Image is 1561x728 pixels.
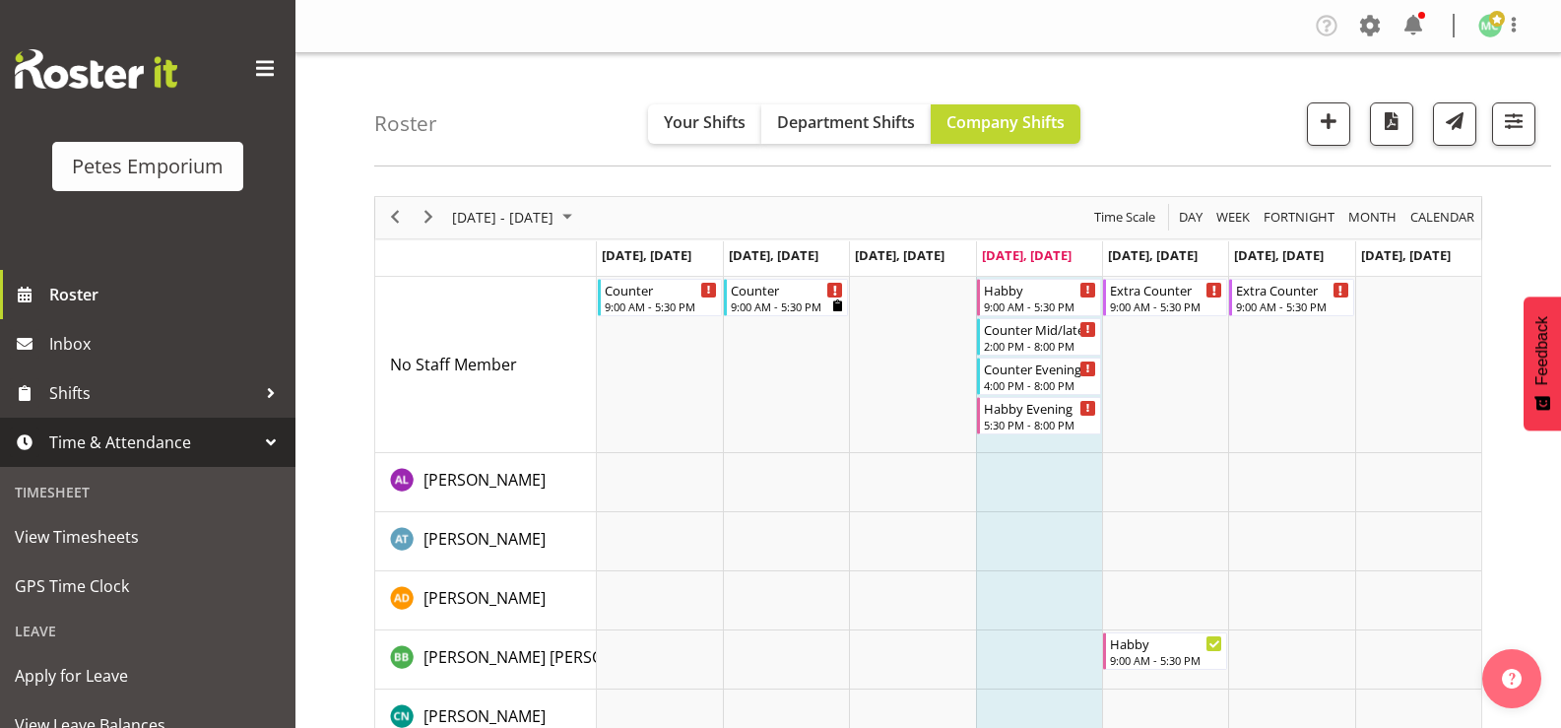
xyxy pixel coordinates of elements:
a: View Timesheets [5,512,291,562]
span: Roster [49,280,286,309]
img: Rosterit website logo [15,49,177,89]
a: [PERSON_NAME] [423,704,546,728]
div: Petes Emporium [72,152,224,181]
div: 2:00 PM - 8:00 PM [984,338,1096,354]
div: Counter [605,280,717,299]
div: 9:00 AM - 5:30 PM [1236,298,1348,314]
a: GPS Time Clock [5,562,291,611]
div: 5:30 PM - 8:00 PM [984,417,1096,432]
span: [PERSON_NAME] [423,705,546,727]
td: Amelia Denz resource [375,571,597,630]
div: Habby Evening [984,398,1096,418]
span: Apply for Leave [15,661,281,691]
button: August 2025 [449,205,581,230]
span: Inbox [49,329,286,359]
button: Month [1407,205,1478,230]
a: [PERSON_NAME] [423,586,546,610]
span: No Staff Member [390,354,517,375]
div: Habby [984,280,1096,299]
button: Add a new shift [1307,102,1350,146]
div: previous period [378,197,412,238]
div: Counter Evening [984,359,1096,378]
span: Department Shifts [777,111,915,133]
div: Habby [1110,633,1222,653]
div: Beena Beena"s event - Habby Begin From Friday, August 15, 2025 at 9:00:00 AM GMT+12:00 Ends At Fr... [1103,632,1227,670]
div: No Staff Member"s event - Habby Begin From Thursday, August 14, 2025 at 9:00:00 AM GMT+12:00 Ends... [977,279,1101,316]
span: [PERSON_NAME] [PERSON_NAME] [423,646,672,668]
div: Counter [731,280,843,299]
span: [DATE], [DATE] [1361,246,1451,264]
span: [DATE], [DATE] [1234,246,1324,264]
div: Timesheet [5,472,291,512]
div: No Staff Member"s event - Counter Begin From Tuesday, August 12, 2025 at 9:00:00 AM GMT+12:00 End... [724,279,848,316]
td: Beena Beena resource [375,630,597,690]
a: [PERSON_NAME] [423,468,546,492]
span: Week [1214,205,1252,230]
span: Company Shifts [946,111,1065,133]
div: Extra Counter [1110,280,1222,299]
div: 9:00 AM - 5:30 PM [1110,298,1222,314]
span: [DATE], [DATE] [729,246,818,264]
span: [PERSON_NAME] [423,587,546,609]
span: Month [1346,205,1398,230]
img: help-xxl-2.png [1502,669,1522,689]
button: Feedback - Show survey [1524,297,1561,430]
div: next period [412,197,445,238]
span: Feedback [1533,316,1551,385]
div: No Staff Member"s event - Counter Evening Begin From Thursday, August 14, 2025 at 4:00:00 PM GMT+... [977,358,1101,395]
span: Fortnight [1262,205,1336,230]
button: Timeline Day [1176,205,1206,230]
span: [DATE] - [DATE] [450,205,555,230]
button: Fortnight [1261,205,1338,230]
a: No Staff Member [390,353,517,376]
div: Leave [5,611,291,651]
span: [PERSON_NAME] [423,528,546,550]
span: [DATE], [DATE] [1108,246,1198,264]
div: No Staff Member"s event - Extra Counter Begin From Saturday, August 16, 2025 at 9:00:00 AM GMT+12... [1229,279,1353,316]
div: August 11 - 17, 2025 [445,197,584,238]
h4: Roster [374,112,437,135]
div: No Staff Member"s event - Counter Begin From Monday, August 11, 2025 at 9:00:00 AM GMT+12:00 Ends... [598,279,722,316]
button: Filter Shifts [1492,102,1535,146]
div: 4:00 PM - 8:00 PM [984,377,1096,393]
span: [DATE], [DATE] [855,246,944,264]
button: Time Scale [1091,205,1159,230]
span: [PERSON_NAME] [423,469,546,491]
td: Abigail Lane resource [375,453,597,512]
span: GPS Time Clock [15,571,281,601]
div: 9:00 AM - 5:30 PM [605,298,717,314]
button: Timeline Week [1213,205,1254,230]
a: [PERSON_NAME] [PERSON_NAME] [423,645,672,669]
span: calendar [1408,205,1476,230]
span: View Timesheets [15,522,281,552]
span: Your Shifts [664,111,746,133]
button: Timeline Month [1345,205,1400,230]
img: melissa-cowen2635.jpg [1478,14,1502,37]
span: [DATE], [DATE] [982,246,1072,264]
div: 9:00 AM - 5:30 PM [1110,652,1222,668]
div: 9:00 AM - 5:30 PM [731,298,843,314]
div: No Staff Member"s event - Counter Mid/late Shift Begin From Thursday, August 14, 2025 at 2:00:00 ... [977,318,1101,356]
span: Shifts [49,378,256,408]
button: Download a PDF of the roster according to the set date range. [1370,102,1413,146]
td: No Staff Member resource [375,277,597,453]
span: [DATE], [DATE] [602,246,691,264]
td: Alex-Micheal Taniwha resource [375,512,597,571]
div: Extra Counter [1236,280,1348,299]
span: Day [1177,205,1204,230]
a: [PERSON_NAME] [423,527,546,551]
button: Send a list of all shifts for the selected filtered period to all rostered employees. [1433,102,1476,146]
div: No Staff Member"s event - Habby Evening Begin From Thursday, August 14, 2025 at 5:30:00 PM GMT+12... [977,397,1101,434]
a: Apply for Leave [5,651,291,700]
button: Previous [382,205,409,230]
div: Counter Mid/late Shift [984,319,1096,339]
span: Time Scale [1092,205,1157,230]
button: Your Shifts [648,104,761,144]
div: 9:00 AM - 5:30 PM [984,298,1096,314]
span: Time & Attendance [49,428,256,457]
button: Next [416,205,442,230]
div: No Staff Member"s event - Extra Counter Begin From Friday, August 15, 2025 at 9:00:00 AM GMT+12:0... [1103,279,1227,316]
button: Company Shifts [931,104,1080,144]
button: Department Shifts [761,104,931,144]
